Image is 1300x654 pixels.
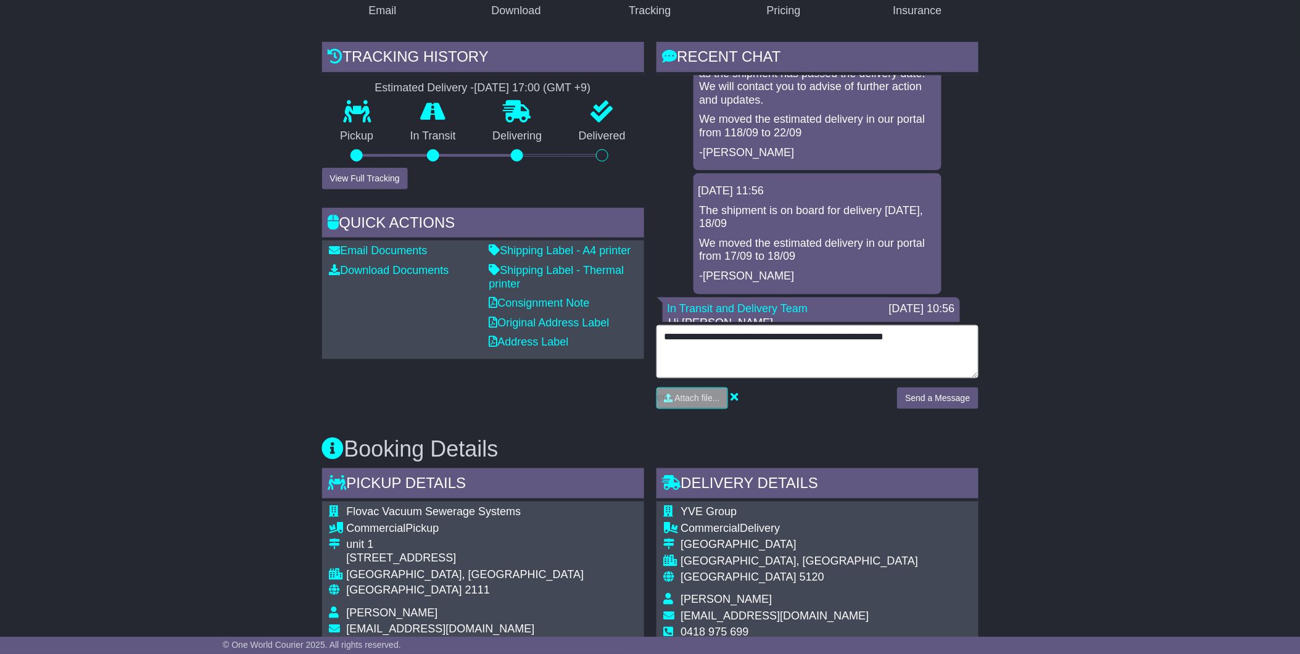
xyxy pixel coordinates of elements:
a: Consignment Note [489,297,590,309]
p: -[PERSON_NAME] [700,146,935,160]
span: © One World Courier 2025. All rights reserved. [223,640,401,650]
a: Download Documents [329,264,449,276]
a: Address Label [489,336,569,348]
a: In Transit and Delivery Team [668,302,808,315]
span: 5120 [800,571,824,584]
span: [PERSON_NAME] [681,594,772,606]
span: [EMAIL_ADDRESS][DOMAIN_NAME] [347,623,535,635]
div: Estimated Delivery - [322,81,644,95]
span: 2111 [465,584,490,597]
p: Pickup [322,130,392,143]
div: Download [492,2,541,19]
button: View Full Tracking [322,168,408,189]
a: Shipping Label - Thermal printer [489,264,624,290]
div: Tracking [629,2,671,19]
div: Delivery Details [656,468,979,502]
div: [STREET_ADDRESS] [347,552,584,565]
a: Email Documents [329,244,428,257]
span: 0418 975 699 [681,626,749,639]
div: Email [368,2,396,19]
div: Pricing [767,2,801,19]
p: We moved the estimated delivery in our portal from 17/09 to 18/09 [700,237,935,263]
span: [EMAIL_ADDRESS][DOMAIN_NAME] [681,610,869,623]
h3: Booking Details [322,437,979,462]
div: [DATE] 11:56 [698,184,937,198]
p: -[PERSON_NAME] [700,270,935,283]
p: Delivering [474,130,561,143]
span: YVE Group [681,505,737,518]
div: [GEOGRAPHIC_DATA], [GEOGRAPHIC_DATA] [347,568,584,582]
div: Quick Actions [322,208,644,241]
span: [PERSON_NAME] [347,607,438,619]
p: The shipment is on board for delivery [DATE], 18/09 [700,204,935,231]
div: Pickup [347,522,584,536]
span: Commercial [347,522,406,534]
button: Send a Message [897,387,978,409]
p: We moved the estimated delivery in our portal from 118/09 to 22/09 [700,113,935,139]
p: In Transit [392,130,474,143]
span: Commercial [681,522,740,534]
p: Delivered [560,130,644,143]
div: Insurance [893,2,942,19]
span: [GEOGRAPHIC_DATA] [347,584,462,597]
div: Tracking history [322,42,644,75]
div: RECENT CHAT [656,42,979,75]
a: Original Address Label [489,317,610,329]
p: Hi [PERSON_NAME], [669,317,954,330]
span: [GEOGRAPHIC_DATA] [681,571,797,584]
div: [GEOGRAPHIC_DATA], [GEOGRAPHIC_DATA] [681,555,919,568]
div: [DATE] 10:56 [889,302,955,316]
div: [GEOGRAPHIC_DATA] [681,538,919,552]
div: Delivery [681,522,919,536]
div: unit 1 [347,538,584,552]
div: [DATE] 17:00 (GMT +9) [474,81,591,95]
div: Pickup Details [322,468,644,502]
a: Shipping Label - A4 printer [489,244,631,257]
span: Flovac Vacuum Sewerage Systems [347,505,521,518]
